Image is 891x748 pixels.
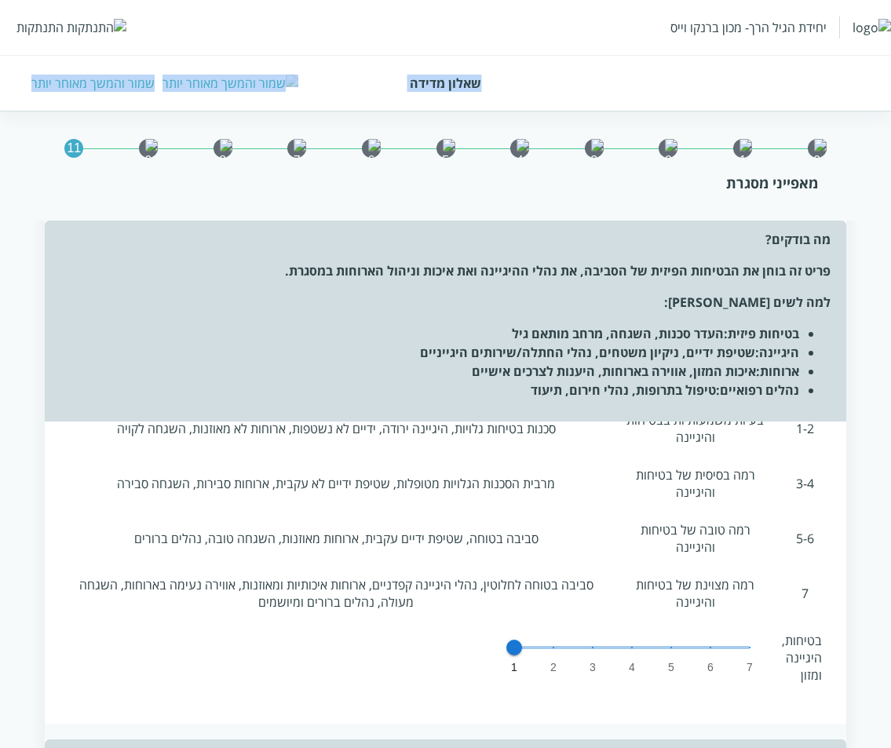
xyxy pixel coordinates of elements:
span: 3 [590,659,596,675]
img: 1 [733,139,752,158]
img: 3 [585,139,604,158]
img: 9 [139,139,158,158]
div: בטיחות, היגיינה ומזון [765,632,823,684]
td: רמה מצוינת של בטיחות והיגיינה [612,568,779,618]
li: איכות המזון, אווירה בארוחות, היענות לצרכים אישיים [60,362,800,381]
img: 4 [510,139,529,158]
b: למה לשים [PERSON_NAME]: [664,294,831,311]
img: 2 [659,139,677,158]
td: 3-4 [783,458,826,509]
div: יחידת הגיל הרך- מכון ברנקו וייס [670,19,827,36]
b: בטיחות פיזית: [724,325,799,342]
b: נהלים רפואיים: [716,381,799,399]
img: התנתקות [67,19,126,36]
td: רמה בסיסית של בטיחות והיגיינה [612,458,779,509]
div: שמור והמשך מאוחר יותר [31,75,155,92]
img: 8 [214,139,232,158]
td: 1-2 [783,403,826,454]
span: 6 [707,659,714,675]
span: 2 [550,659,557,675]
td: סביבה בטוחה, שטיפת ידיים עקבית, ארוחות מאוזנות, השגחה טובה, נהלים ברורים [65,513,608,564]
span: 5 [668,659,674,675]
div: מאפייני מסגרת [73,173,818,192]
td: 5-6 [783,513,826,564]
li: העדר סכנות, השגחה, מרחב מותאם גיל [60,324,800,343]
p: פריט זה בוחן את הבטיחות הפיזית של הסביבה, את נהלי ההיגיינה ואת איכות וניהול הארוחות במסגרת. [60,261,831,280]
img: logo [853,19,891,36]
td: מרבית הסכנות הגלויות מטופלות, שטיפת ידיים לא עקבית, ארוחות סבירות, השגחה סבירה [65,458,608,509]
td: 7 [783,568,826,618]
td: סכנות בטיחות גלויות, היגיינה ירודה, ידיים לא נשטפות, ארוחות לא מאוזנות, השגחה לקויה [65,403,608,454]
b: היגיינה: [755,344,799,361]
span: 1 [511,659,517,675]
td: רמה טובה של בטיחות והיגיינה [612,513,779,564]
li: טיפול בתרופות, נהלי חירום, תיעוד [60,381,800,400]
li: שטיפת ידיים, ניקיון משטחים, נהלי החתלה/שירותים היגייניים [60,343,800,362]
span: 7 [747,659,753,675]
div: 11 [64,139,83,158]
img: 0 [808,139,827,158]
div: התנתקות [16,19,64,36]
b: ארוחות: [756,363,799,380]
img: שמור והמשך מאוחר יותר [162,75,298,92]
img: 5 [436,139,455,158]
span: 4 [629,659,635,675]
img: 7 [287,139,306,158]
b: מה בודקים? [765,231,831,248]
img: 6 [362,139,381,158]
td: סביבה בטוחה לחלוטין, נהלי היגיינה קפדניים, ארוחות איכותיות ומאוזנות, אווירה נעימה בארוחות, השגחה ... [65,568,608,618]
td: בעיות משמעותיות בבטיחות והיגיינה [612,403,779,454]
